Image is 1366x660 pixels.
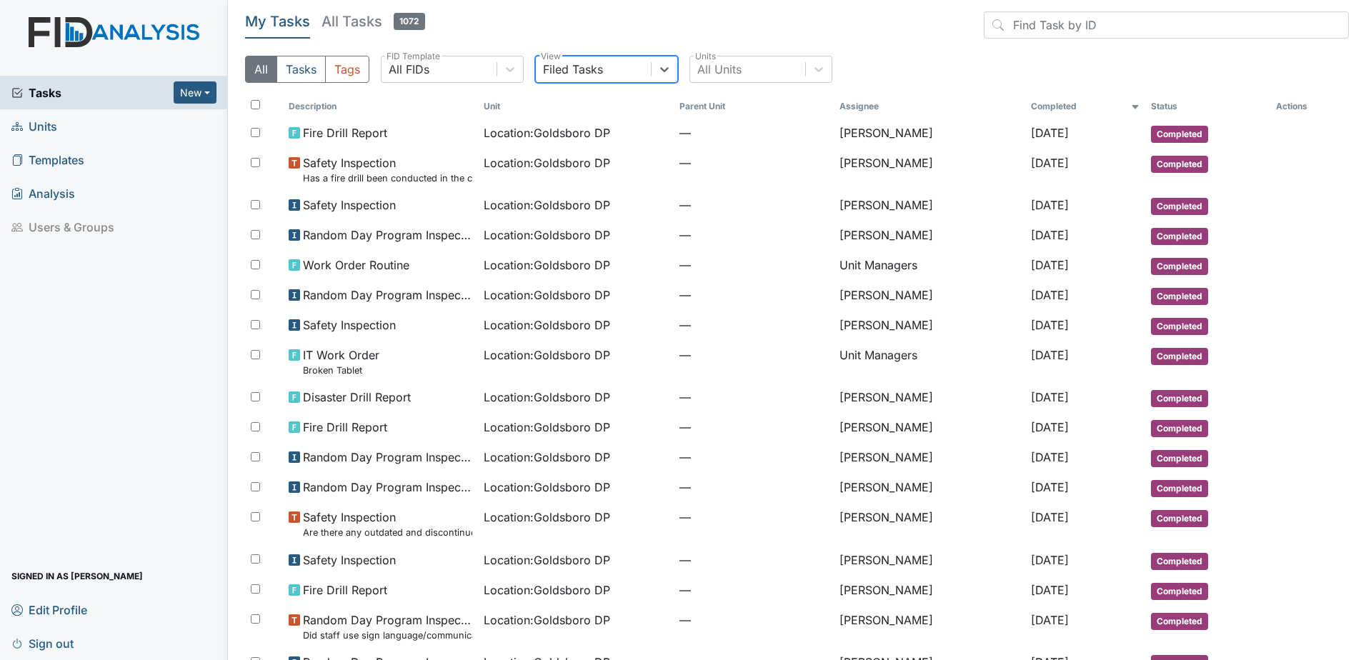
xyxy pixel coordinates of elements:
[984,11,1349,39] input: Find Task by ID
[1031,450,1069,464] span: [DATE]
[679,419,828,436] span: —
[1031,288,1069,302] span: [DATE]
[389,61,429,78] div: All FIDs
[1031,390,1069,404] span: [DATE]
[303,316,396,334] span: Safety Inspection
[1151,228,1208,245] span: Completed
[303,226,473,244] span: Random Day Program Inspection
[679,581,828,599] span: —
[834,119,1025,149] td: [PERSON_NAME]
[834,606,1025,648] td: [PERSON_NAME]
[1031,156,1069,170] span: [DATE]
[834,221,1025,251] td: [PERSON_NAME]
[478,94,674,119] th: Toggle SortBy
[834,281,1025,311] td: [PERSON_NAME]
[1151,420,1208,437] span: Completed
[1151,613,1208,630] span: Completed
[303,611,473,642] span: Random Day Program Inspection Did staff use sign language/communicate devices when needed?
[834,341,1025,383] td: Unit Managers
[303,551,396,569] span: Safety Inspection
[1151,318,1208,335] span: Completed
[679,479,828,496] span: —
[834,311,1025,341] td: [PERSON_NAME]
[11,84,174,101] a: Tasks
[484,316,610,334] span: Location : Goldsboro DP
[484,509,610,526] span: Location : Goldsboro DP
[11,182,75,204] span: Analysis
[1151,348,1208,365] span: Completed
[679,316,828,334] span: —
[1031,613,1069,627] span: [DATE]
[1031,348,1069,362] span: [DATE]
[679,346,828,364] span: —
[276,56,326,83] button: Tasks
[484,389,610,406] span: Location : Goldsboro DP
[674,94,834,119] th: Toggle SortBy
[1025,94,1145,119] th: Toggle SortBy
[303,154,473,185] span: Safety Inspection Has a fire drill been conducted in the current month? Please put the date of th...
[303,581,387,599] span: Fire Drill Report
[1031,553,1069,567] span: [DATE]
[484,479,610,496] span: Location : Goldsboro DP
[174,81,216,104] button: New
[303,629,473,642] small: Did staff use sign language/communicate devices when needed?
[1031,420,1069,434] span: [DATE]
[484,449,610,466] span: Location : Goldsboro DP
[1151,553,1208,570] span: Completed
[303,389,411,406] span: Disaster Drill Report
[1151,583,1208,600] span: Completed
[679,389,828,406] span: —
[321,11,425,31] h5: All Tasks
[834,149,1025,191] td: [PERSON_NAME]
[1151,480,1208,497] span: Completed
[679,256,828,274] span: —
[11,149,84,171] span: Templates
[11,599,87,621] span: Edit Profile
[303,124,387,141] span: Fire Drill Report
[679,449,828,466] span: —
[1031,510,1069,524] span: [DATE]
[834,383,1025,413] td: [PERSON_NAME]
[484,154,610,171] span: Location : Goldsboro DP
[303,171,473,185] small: Has a fire drill been conducted in the current month? Please put the date of the drill, response ...
[1151,450,1208,467] span: Completed
[834,546,1025,576] td: [PERSON_NAME]
[834,413,1025,443] td: [PERSON_NAME]
[834,443,1025,473] td: [PERSON_NAME]
[679,509,828,526] span: —
[1151,156,1208,173] span: Completed
[484,286,610,304] span: Location : Goldsboro DP
[834,576,1025,606] td: [PERSON_NAME]
[394,13,425,30] span: 1072
[484,611,610,629] span: Location : Goldsboro DP
[303,479,473,496] span: Random Day Program Inspection
[484,226,610,244] span: Location : Goldsboro DP
[679,124,828,141] span: —
[245,11,310,31] h5: My Tasks
[679,226,828,244] span: —
[1151,510,1208,527] span: Completed
[679,196,828,214] span: —
[303,509,473,539] span: Safety Inspection Are there any outdated and discontinued drugs that need to be returned to the p...
[1151,258,1208,275] span: Completed
[1151,288,1208,305] span: Completed
[303,364,379,377] small: Broken Tablet
[484,196,610,214] span: Location : Goldsboro DP
[1031,198,1069,212] span: [DATE]
[11,115,57,137] span: Units
[245,56,277,83] button: All
[11,565,143,587] span: Signed in as [PERSON_NAME]
[325,56,369,83] button: Tags
[1031,258,1069,272] span: [DATE]
[484,581,610,599] span: Location : Goldsboro DP
[834,191,1025,221] td: [PERSON_NAME]
[245,56,369,83] div: Type filter
[679,551,828,569] span: —
[1031,480,1069,494] span: [DATE]
[303,419,387,436] span: Fire Drill Report
[834,251,1025,281] td: Unit Managers
[303,196,396,214] span: Safety Inspection
[679,286,828,304] span: —
[679,154,828,171] span: —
